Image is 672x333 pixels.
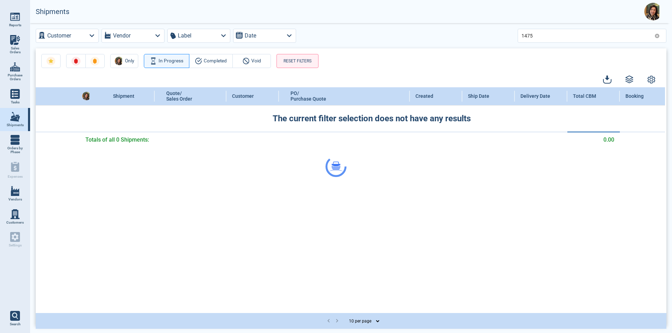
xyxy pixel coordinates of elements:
[9,23,21,27] span: Reports
[10,35,20,45] img: menu_icon
[10,135,20,145] img: menu_icon
[6,73,24,81] span: Purchase Orders
[11,100,20,104] span: Tasks
[10,89,20,99] img: menu_icon
[7,123,24,127] span: Shipments
[10,322,21,326] span: Search
[10,62,20,72] img: menu_icon
[10,12,20,22] img: menu_icon
[8,197,22,202] span: Vendors
[10,186,20,196] img: menu_icon
[10,112,20,122] img: menu_icon
[10,209,20,219] img: menu_icon
[6,220,24,225] span: Customers
[6,46,24,54] span: Sales Orders
[6,146,24,154] span: Orders by Phase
